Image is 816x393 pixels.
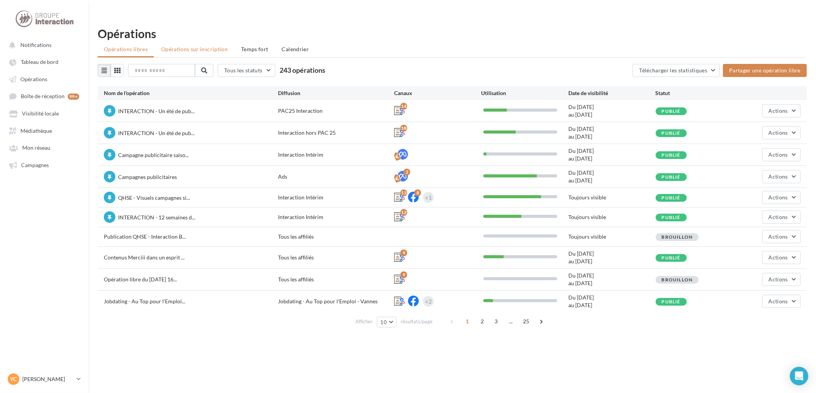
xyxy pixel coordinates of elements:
[278,254,394,261] div: Tous les affiliés
[403,169,410,176] div: 2
[118,152,189,158] span: Campagne publicitaire saiso...
[5,72,84,86] a: Opérations
[10,375,17,383] span: YC
[278,276,394,283] div: Tous les affiliés
[425,296,432,307] div: +2
[662,195,681,201] span: Publié
[662,152,681,158] span: Publié
[5,106,84,120] a: Visibilité locale
[520,315,533,328] span: 25
[68,94,79,100] div: 99+
[762,170,801,183] button: Actions
[425,192,432,203] div: +1
[769,254,788,261] span: Actions
[400,125,407,132] div: 18
[401,318,433,325] span: résultats/page
[22,110,59,117] span: Visibilité locale
[5,38,81,52] button: Notifications
[5,140,84,154] a: Mon réseau
[278,298,394,305] div: Jobdating - Au Top pour l'Emploi - Vannes
[118,194,190,201] span: QHSE - Visuels campagnes si...
[282,46,309,52] span: Calendrier
[5,89,84,103] a: Boîte de réception 99+
[118,130,195,136] span: INTERACTION - Un été de pub...
[278,107,394,115] div: PAC25 Interaction
[22,145,50,151] span: Mon réseau
[762,126,801,139] button: Actions
[790,367,808,385] div: Open Intercom Messenger
[568,250,656,265] div: Du [DATE] au [DATE]
[723,64,807,77] button: Partager une opération libre
[762,191,801,204] button: Actions
[104,254,185,261] span: Contenus Merciii dans un esprit ...
[656,89,743,97] div: Statut
[662,277,693,283] span: Brouillon
[400,189,407,196] div: 13
[104,276,177,283] span: Opération libre du [DATE] 16...
[769,129,788,136] span: Actions
[769,214,788,220] span: Actions
[20,76,47,82] span: Opérations
[98,28,807,39] div: Opérations
[481,89,569,97] div: Utilisation
[380,319,387,325] span: 10
[118,108,195,114] span: INTERACTION - Un été de pub...
[769,194,788,201] span: Actions
[662,214,681,220] span: Publié
[394,89,481,97] div: Canaux
[6,372,82,386] a: YC [PERSON_NAME]
[769,107,788,114] span: Actions
[662,234,693,240] span: Brouillon
[224,67,263,74] span: Tous les statuts
[568,272,656,287] div: Du [DATE] au [DATE]
[568,89,656,97] div: Date de visibilité
[762,230,801,243] button: Actions
[662,299,681,304] span: Publié
[218,64,275,77] button: Tous les statuts
[568,213,656,221] div: Toujours visible
[762,295,801,308] button: Actions
[400,209,407,216] div: 12
[20,127,52,134] span: Médiathèque
[769,173,788,180] span: Actions
[769,151,788,158] span: Actions
[22,375,73,383] p: [PERSON_NAME]
[21,59,58,65] span: Tableau de bord
[118,174,177,180] span: Campagnes publicitaires
[278,213,394,221] div: Interaction Intérim
[400,103,407,110] div: 14
[118,214,195,221] span: INTERACTION - 12 semaines d...
[21,93,65,100] span: Boîte de réception
[414,189,421,196] div: 8
[161,46,228,52] span: Opérations sur inscription
[568,103,656,119] div: Du [DATE] au [DATE]
[278,129,394,137] div: Interaction hors PAC 25
[568,125,656,140] div: Du [DATE] au [DATE]
[400,271,407,278] div: 9
[662,255,681,261] span: Publié
[278,151,394,159] div: Interaction Intérim
[400,249,407,256] div: 9
[568,147,656,162] div: Du [DATE] au [DATE]
[280,66,325,74] span: 243 opérations
[662,174,681,180] span: Publié
[769,233,788,240] span: Actions
[490,315,502,328] span: 3
[762,211,801,224] button: Actions
[568,194,656,201] div: Toujours visible
[241,46,268,52] span: Temps fort
[20,42,52,48] span: Notifications
[568,233,656,241] div: Toujours visible
[104,298,185,304] span: Jobdating - Au Top pour l'Emploi...
[104,89,278,97] div: Nom de l'opération
[476,315,488,328] span: 2
[762,251,801,264] button: Actions
[568,169,656,184] div: Du [DATE] au [DATE]
[639,67,707,74] span: Télécharger les statistiques
[278,194,394,201] div: Interaction Intérim
[762,104,801,117] button: Actions
[769,276,788,283] span: Actions
[21,162,49,168] span: Campagnes
[662,130,681,136] span: Publié
[633,64,720,77] button: Télécharger les statistiques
